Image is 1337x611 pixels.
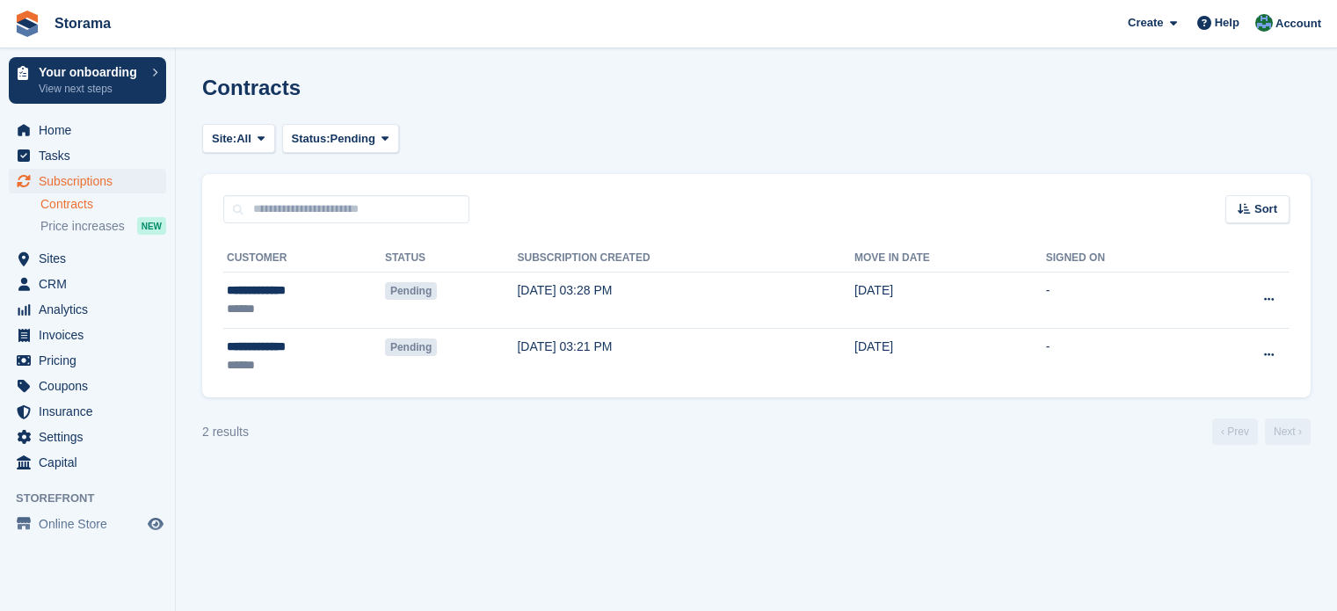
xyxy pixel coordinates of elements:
a: menu [9,169,166,193]
a: menu [9,118,166,142]
td: [DATE] [854,328,1046,383]
span: Capital [39,450,144,475]
a: menu [9,425,166,449]
span: Analytics [39,297,144,322]
td: - [1046,328,1196,383]
a: menu [9,450,166,475]
a: Storama [47,9,118,38]
span: Settings [39,425,144,449]
span: All [236,130,251,148]
a: menu [9,143,166,168]
h1: Contracts [202,76,301,99]
a: menu [9,297,166,322]
p: View next steps [39,81,143,97]
span: Subscriptions [39,169,144,193]
a: Contracts [40,196,166,213]
a: Your onboarding View next steps [9,57,166,104]
a: Next [1265,418,1311,445]
span: Online Store [39,512,144,536]
span: Pending [331,130,375,148]
span: Price increases [40,218,125,235]
span: Pending [385,338,437,356]
th: Subscription created [517,244,854,273]
span: Create [1128,14,1163,32]
th: Move in date [854,244,1046,273]
nav: Page [1209,418,1314,445]
button: Site: All [202,124,275,153]
span: Coupons [39,374,144,398]
td: [DATE] 03:21 PM [517,328,854,383]
span: Sites [39,246,144,271]
span: Pricing [39,348,144,373]
span: Pending [385,282,437,300]
th: Customer [223,244,385,273]
span: Home [39,118,144,142]
a: menu [9,512,166,536]
a: menu [9,348,166,373]
div: NEW [137,217,166,235]
img: stora-icon-8386f47178a22dfd0bd8f6a31ec36ba5ce8667c1dd55bd0f319d3a0aa187defe.svg [14,11,40,37]
div: 2 results [202,423,249,441]
td: [DATE] [854,273,1046,329]
a: Preview store [145,513,166,535]
td: [DATE] 03:28 PM [517,273,854,329]
th: Signed on [1046,244,1196,273]
span: Account [1275,15,1321,33]
span: CRM [39,272,144,296]
th: Status [385,244,518,273]
img: Sander Garnaat [1255,14,1273,32]
a: menu [9,272,166,296]
p: Your onboarding [39,66,143,78]
a: menu [9,246,166,271]
span: Sort [1254,200,1277,218]
button: Status: Pending [282,124,399,153]
span: Tasks [39,143,144,168]
a: menu [9,374,166,398]
span: Site: [212,130,236,148]
a: Price increases NEW [40,216,166,236]
a: Previous [1212,418,1258,445]
td: - [1046,273,1196,329]
a: menu [9,399,166,424]
span: Invoices [39,323,144,347]
a: menu [9,323,166,347]
span: Help [1215,14,1239,32]
span: Insurance [39,399,144,424]
span: Storefront [16,490,175,507]
span: Status: [292,130,331,148]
